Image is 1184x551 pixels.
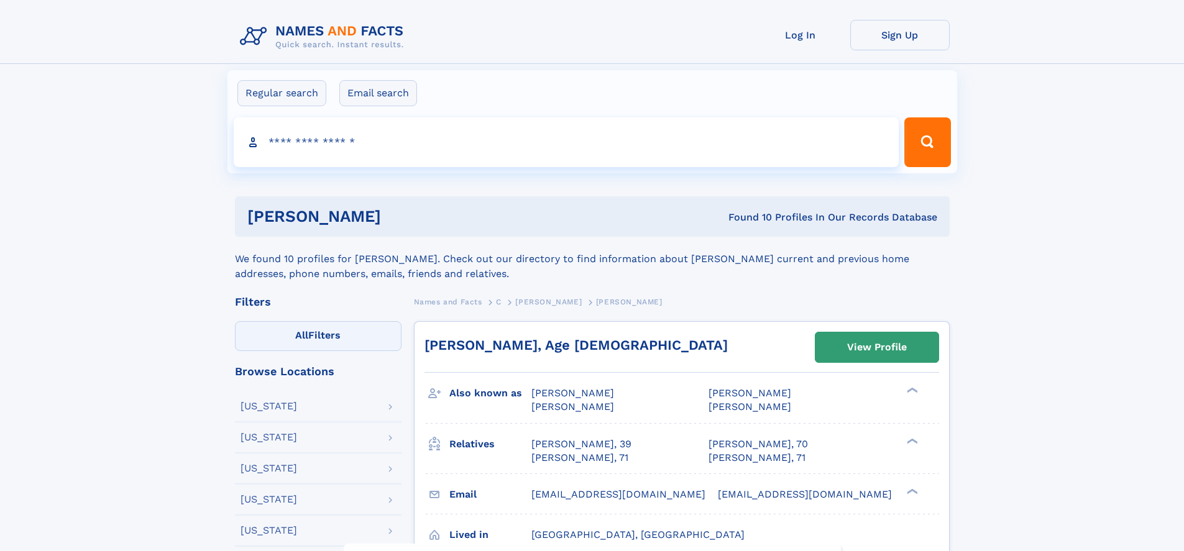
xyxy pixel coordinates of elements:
[554,211,937,224] div: Found 10 Profiles In Our Records Database
[449,434,531,455] h3: Relatives
[235,237,950,281] div: We found 10 profiles for [PERSON_NAME]. Check out our directory to find information about [PERSON...
[709,451,805,465] a: [PERSON_NAME], 71
[241,494,297,504] div: [US_STATE]
[295,329,308,341] span: All
[449,484,531,505] h3: Email
[449,383,531,404] h3: Also known as
[234,117,899,167] input: search input
[424,337,728,353] a: [PERSON_NAME], Age [DEMOGRAPHIC_DATA]
[235,321,402,351] label: Filters
[496,294,502,309] a: C
[850,20,950,50] a: Sign Up
[515,298,582,306] span: [PERSON_NAME]
[235,366,402,377] div: Browse Locations
[815,332,938,362] a: View Profile
[496,298,502,306] span: C
[531,387,614,399] span: [PERSON_NAME]
[904,437,919,445] div: ❯
[904,386,919,394] div: ❯
[709,437,808,451] a: [PERSON_NAME], 70
[241,526,297,535] div: [US_STATE]
[847,333,907,362] div: View Profile
[241,432,297,442] div: [US_STATE]
[709,387,791,399] span: [PERSON_NAME]
[531,451,628,465] a: [PERSON_NAME], 71
[531,401,614,412] span: [PERSON_NAME]
[235,296,402,307] div: Filters
[751,20,850,50] a: Log In
[235,20,414,53] img: Logo Names and Facts
[904,487,919,495] div: ❯
[339,80,417,106] label: Email search
[596,298,663,306] span: [PERSON_NAME]
[531,529,745,540] span: [GEOGRAPHIC_DATA], [GEOGRAPHIC_DATA]
[531,437,631,451] a: [PERSON_NAME], 39
[531,488,705,500] span: [EMAIL_ADDRESS][DOMAIN_NAME]
[237,80,326,106] label: Regular search
[247,209,555,224] h1: [PERSON_NAME]
[709,401,791,412] span: [PERSON_NAME]
[515,294,582,309] a: [PERSON_NAME]
[414,294,482,309] a: Names and Facts
[718,488,892,500] span: [EMAIL_ADDRESS][DOMAIN_NAME]
[449,524,531,545] h3: Lived in
[241,463,297,473] div: [US_STATE]
[904,117,950,167] button: Search Button
[241,401,297,411] div: [US_STATE]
